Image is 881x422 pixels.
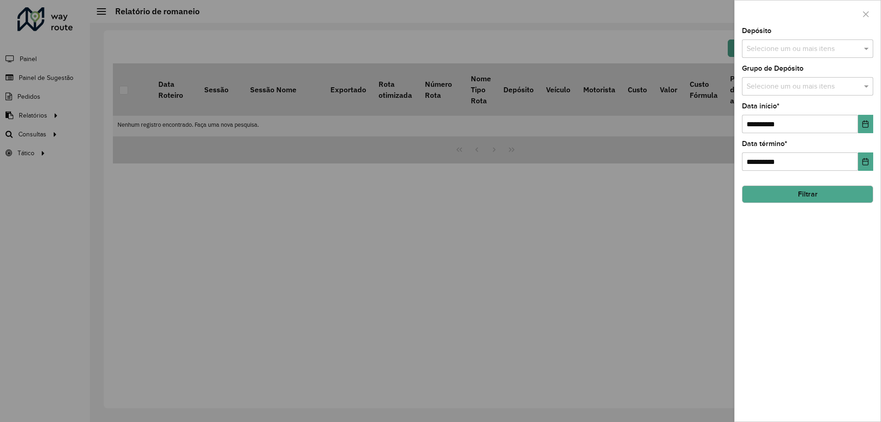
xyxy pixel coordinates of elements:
button: Filtrar [742,186,873,203]
button: Choose Date [858,115,873,133]
label: Depósito [742,25,771,36]
label: Data término [742,138,787,149]
label: Grupo de Depósito [742,63,803,74]
button: Choose Date [858,152,873,171]
label: Data início [742,101,780,112]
